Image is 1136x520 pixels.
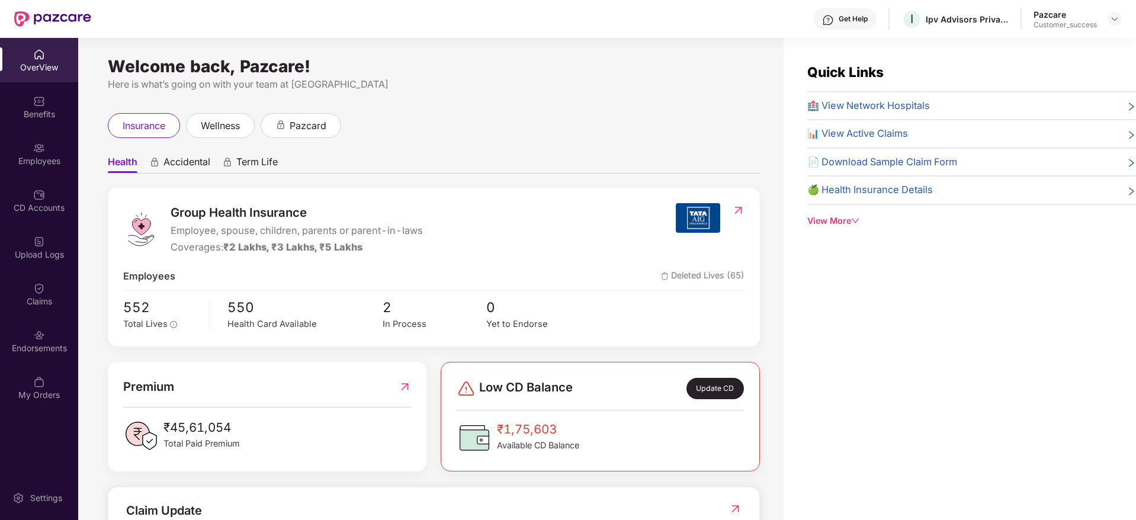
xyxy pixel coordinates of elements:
span: Employees [123,269,175,284]
span: 📄 Download Sample Claim Form [807,155,957,170]
span: pazcard [290,118,326,133]
span: 552 [123,297,201,318]
span: right [1127,101,1136,114]
span: 📊 View Active Claims [807,126,908,142]
img: svg+xml;base64,PHN2ZyBpZD0iVXBsb2FkX0xvZ3MiIGRhdGEtbmFtZT0iVXBsb2FkIExvZ3MiIHhtbG5zPSJodHRwOi8vd3... [33,236,45,248]
span: 0 [486,297,590,318]
img: svg+xml;base64,PHN2ZyBpZD0iRHJvcGRvd24tMzJ4MzIiIHhtbG5zPSJodHRwOi8vd3d3LnczLm9yZy8yMDAwL3N2ZyIgd2... [1110,14,1119,24]
span: info-circle [170,321,177,328]
img: RedirectIcon [732,204,745,216]
span: Employee, spouse, children, parents or parent-in-laws [171,223,423,239]
span: insurance [123,118,165,133]
span: Deleted Lives (65) [661,269,745,284]
div: Customer_success [1034,20,1097,30]
img: svg+xml;base64,PHN2ZyBpZD0iSGVscC0zMngzMiIgeG1sbnM9Imh0dHA6Ly93d3cudzMub3JnLzIwMDAvc3ZnIiB3aWR0aD... [822,14,834,26]
span: Total Paid Premium [163,437,240,450]
img: logo [123,211,159,247]
div: animation [149,157,160,168]
span: Accidental [163,156,210,173]
div: Update CD [686,378,744,399]
div: View More [807,214,1136,227]
img: deleteIcon [661,272,669,280]
div: Pazcare [1034,9,1097,20]
div: animation [222,157,233,168]
img: svg+xml;base64,PHN2ZyBpZD0iQ0RfQWNjb3VudHMiIGRhdGEtbmFtZT0iQ0QgQWNjb3VudHMiIHhtbG5zPSJodHRwOi8vd3... [33,189,45,201]
img: svg+xml;base64,PHN2ZyBpZD0iU2V0dGluZy0yMHgyMCIgeG1sbnM9Imh0dHA6Ly93d3cudzMub3JnLzIwMDAvc3ZnIiB3aW... [12,492,24,504]
img: svg+xml;base64,PHN2ZyBpZD0iRGFuZ2VyLTMyeDMyIiB4bWxucz0iaHR0cDovL3d3dy53My5vcmcvMjAwMC9zdmciIHdpZH... [457,379,476,398]
div: Here is what’s going on with your team at [GEOGRAPHIC_DATA] [108,77,760,92]
img: svg+xml;base64,PHN2ZyBpZD0iRW1wbG95ZWVzIiB4bWxucz0iaHR0cDovL3d3dy53My5vcmcvMjAwMC9zdmciIHdpZHRoPS... [33,142,45,154]
div: Coverages: [171,240,423,255]
img: PaidPremiumIcon [123,418,159,454]
div: Claim Update [126,502,202,520]
span: 🏥 View Network Hospitals [807,98,930,114]
img: CDBalanceIcon [457,420,492,455]
span: down [851,217,859,225]
span: Available CD Balance [497,439,579,452]
span: I [910,12,913,26]
img: svg+xml;base64,PHN2ZyBpZD0iTXlfT3JkZXJzIiBkYXRhLW5hbWU9Ik15IE9yZGVycyIgeG1sbnM9Imh0dHA6Ly93d3cudz... [33,376,45,388]
span: wellness [201,118,240,133]
img: svg+xml;base64,PHN2ZyBpZD0iSG9tZSIgeG1sbnM9Imh0dHA6Ly93d3cudzMub3JnLzIwMDAvc3ZnIiB3aWR0aD0iMjAiIG... [33,49,45,60]
img: svg+xml;base64,PHN2ZyBpZD0iQmVuZWZpdHMiIHhtbG5zPSJodHRwOi8vd3d3LnczLm9yZy8yMDAwL3N2ZyIgd2lkdGg9Ij... [33,95,45,107]
div: animation [275,120,286,130]
div: Settings [27,492,66,504]
img: RedirectIcon [399,377,411,396]
div: Yet to Endorse [486,317,590,331]
span: 2 [383,297,486,318]
span: 550 [227,297,383,318]
span: Health [108,156,137,173]
img: New Pazcare Logo [14,11,91,27]
div: Ipv Advisors Private Limited [926,14,1009,25]
div: Get Help [839,14,868,24]
img: svg+xml;base64,PHN2ZyBpZD0iRW5kb3JzZW1lbnRzIiB4bWxucz0iaHR0cDovL3d3dy53My5vcmcvMjAwMC9zdmciIHdpZH... [33,329,45,341]
span: Total Lives [123,319,168,329]
span: Premium [123,377,174,396]
img: svg+xml;base64,PHN2ZyBpZD0iQ2xhaW0iIHhtbG5zPSJodHRwOi8vd3d3LnczLm9yZy8yMDAwL3N2ZyIgd2lkdGg9IjIwIi... [33,283,45,294]
img: RedirectIcon [729,503,742,515]
span: ₹1,75,603 [497,420,579,439]
span: right [1127,185,1136,198]
span: right [1127,157,1136,170]
div: Welcome back, Pazcare! [108,62,760,71]
span: ₹2 Lakhs, ₹3 Lakhs, ₹5 Lakhs [223,241,362,253]
div: Health Card Available [227,317,383,331]
span: Quick Links [807,64,884,80]
img: insurerIcon [676,203,720,233]
span: ₹45,61,054 [163,418,240,437]
span: Low CD Balance [479,378,573,399]
span: right [1127,129,1136,142]
span: Term Life [236,156,278,173]
div: In Process [383,317,486,331]
span: Group Health Insurance [171,203,423,222]
span: 🍏 Health Insurance Details [807,182,933,198]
